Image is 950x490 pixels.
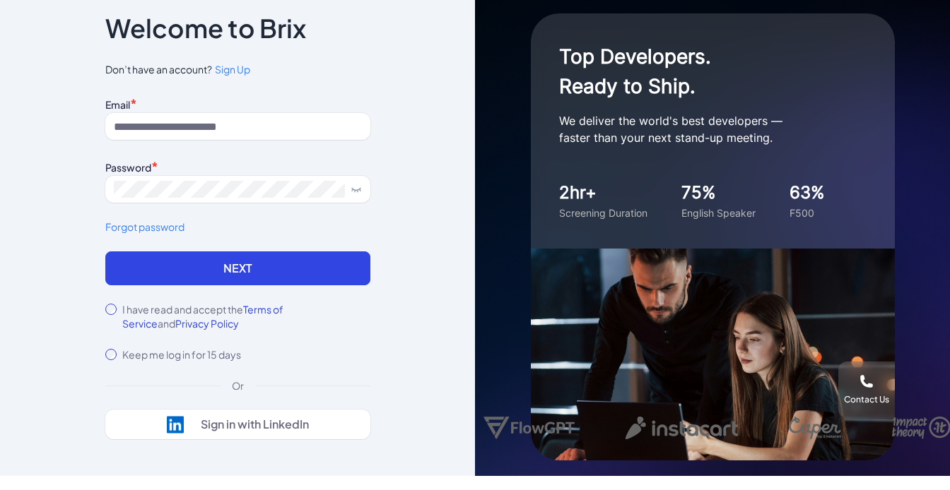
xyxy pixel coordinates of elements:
div: 2hr+ [559,180,647,205]
span: Don’t have an account? [105,62,370,77]
label: Password [105,161,151,174]
div: 63% [790,180,825,205]
div: Screening Duration [559,205,647,220]
div: Sign in with LinkedIn [201,417,309,431]
div: Or [221,378,255,393]
button: Contact Us [838,361,895,418]
div: Contact Us [844,394,889,405]
a: Sign Up [212,62,250,77]
button: Next [105,251,370,285]
div: 75% [681,180,756,205]
h1: Top Developers. Ready to Ship. [559,42,842,101]
label: Email [105,98,130,111]
div: F500 [790,205,825,220]
label: I have read and accept the and [122,302,370,330]
button: Sign in with LinkedIn [105,410,370,439]
p: We deliver the world's best developers — faster than your next stand-up meeting. [559,112,842,146]
p: Welcome to Brix [105,17,306,40]
span: Sign Up [215,63,250,76]
span: Privacy Policy [175,317,239,330]
a: Forgot password [105,220,370,234]
div: English Speaker [681,205,756,220]
label: Keep me log in for 15 days [122,347,241,361]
